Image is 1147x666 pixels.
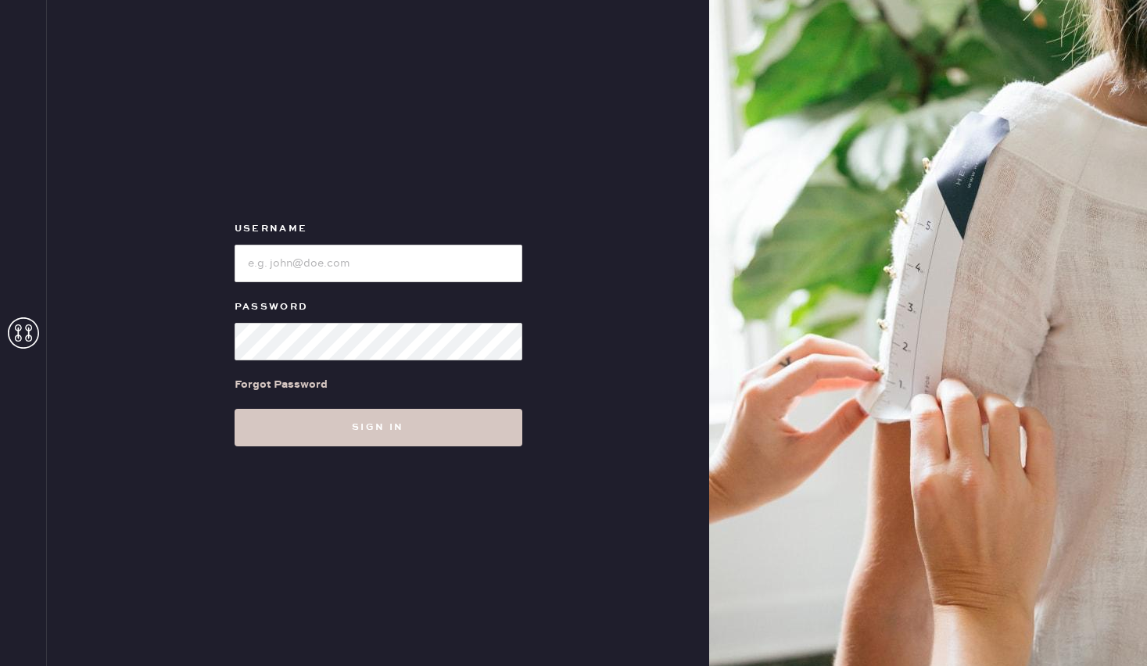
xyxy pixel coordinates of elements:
[235,245,522,282] input: e.g. john@doe.com
[235,298,522,317] label: Password
[235,360,328,409] a: Forgot Password
[235,376,328,393] div: Forgot Password
[235,220,522,238] label: Username
[235,409,522,446] button: Sign in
